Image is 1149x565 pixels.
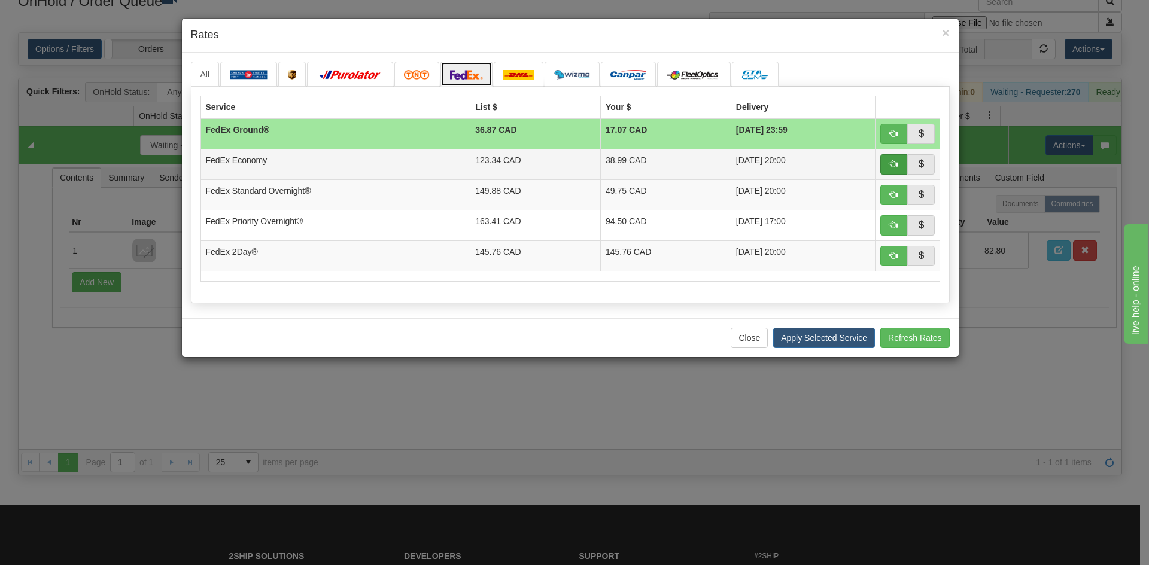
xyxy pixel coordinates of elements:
[601,118,731,149] td: 17.07 CAD
[470,179,601,210] td: 149.88 CAD
[731,96,875,118] th: Delivery
[736,247,786,256] span: [DATE] 20:00
[9,7,111,22] div: live help - online
[470,149,601,179] td: 123.34 CAD
[736,125,788,135] span: [DATE] 23:59
[773,328,875,348] button: Apply Selected Service
[736,216,786,226] span: [DATE] 17:00
[601,210,731,240] td: 94.50 CAD
[470,210,601,240] td: 163.41 CAD
[200,118,470,149] td: FedEx Ground®
[601,179,731,210] td: 49.75 CAD
[610,70,646,80] img: campar.png
[503,70,534,80] img: dhl.png
[601,96,731,118] th: Your $
[470,118,601,149] td: 36.87 CAD
[450,70,484,80] img: FedEx.png
[404,70,430,80] img: tnt.png
[191,28,950,43] h4: Rates
[470,96,601,118] th: List $
[601,149,731,179] td: 38.99 CAD
[288,70,296,80] img: ups.png
[470,240,601,271] td: 145.76 CAD
[736,186,786,196] span: [DATE] 20:00
[317,70,384,80] img: purolator.png
[200,96,470,118] th: Service
[230,70,268,80] img: Canada_post.png
[200,210,470,240] td: FedEx Priority Overnight®
[191,62,220,87] a: All
[736,155,786,165] span: [DATE] 20:00
[942,26,949,39] span: ×
[554,70,590,80] img: wizmo.png
[1121,221,1148,343] iframe: chat widget
[880,328,949,348] button: Refresh Rates
[200,179,470,210] td: FedEx Standard Overnight®
[942,26,949,39] button: Close
[601,240,731,271] td: 145.76 CAD
[667,70,721,80] img: CarrierLogo_10182.png
[200,149,470,179] td: FedEx Economy
[200,240,470,271] td: FedEx 2Day®
[741,70,769,80] img: CarrierLogo_10191.png
[731,328,768,348] button: Close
